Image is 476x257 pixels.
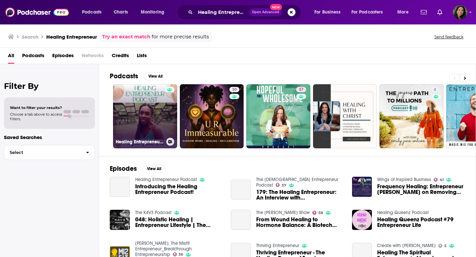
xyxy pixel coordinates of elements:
span: Networks [82,50,104,64]
a: 4 [431,87,439,92]
a: Try an exact match [102,33,150,41]
a: Wings of Inspired Business [377,177,431,182]
span: New [270,4,282,10]
a: 5 [438,244,447,248]
span: 5 [444,244,447,247]
span: Want to filter your results? [10,105,62,110]
a: The Kris Krohn Show [256,210,310,215]
button: Send feedback [432,34,465,40]
a: All [8,50,14,64]
a: Create with Elyse [377,243,436,248]
img: Podchaser - Follow, Share and Rate Podcasts [5,6,69,18]
div: Search podcasts, credits, & more... [183,5,307,20]
span: 179: The Healing Entrepreneur: An Interview with [PERSON_NAME] on Transforming [MEDICAL_DATA] Str... [256,189,344,201]
a: Episodes [52,50,74,64]
button: Open AdvancedNew [249,8,282,16]
a: 36 [173,252,183,256]
h3: Search [22,34,38,40]
span: For Business [314,8,340,17]
span: Podcasts [82,8,101,17]
button: View All [143,72,167,80]
a: 37 [296,87,306,92]
h2: Podcasts [110,72,138,80]
a: 37 [246,84,310,148]
a: Credits [112,50,129,64]
button: Show profile menu [453,5,467,19]
a: Healing Queenz Podcast [377,210,429,215]
a: From Wound Healing to Hormone Balance: A Biotech Entrepreneur’s Journey [256,217,344,228]
img: Healing Queenz Podcast #79 Entrepreneur Life [352,210,372,230]
h3: Healing Entrepreneur Podcast [116,139,164,145]
span: 4 [434,87,436,93]
a: PodcastsView All [110,72,167,80]
button: open menu [393,7,417,18]
p: Saved Searches [4,134,95,140]
a: 41 [434,178,444,182]
span: 41 [440,178,444,181]
h2: Filter By [4,81,95,91]
span: Frequency Healing: Entrepreneur [PERSON_NAME] on Removing Blocks to Success By Raising Your Vibra... [377,184,465,195]
span: for more precise results [152,33,209,41]
a: Frequency Healing: Entrepreneur Karen Cheong on Removing Blocks to Success By Raising Your Vibration [377,184,465,195]
span: 37 [299,87,303,93]
a: EpisodesView All [110,165,166,173]
button: open menu [77,7,110,18]
a: 4 [379,84,444,148]
a: From Wound Healing to Hormone Balance: A Biotech Entrepreneur’s Journey [231,210,251,230]
a: The K4V3 Podcast [135,210,172,215]
a: Healing Entrepreneur Podcast [113,84,177,148]
span: 37 [282,184,286,187]
a: 179: The Healing Entrepreneur: An Interview with Sara Ashman on Transforming Autoimmune Struggles... [256,189,344,201]
a: 30 [229,87,239,92]
a: Introducing the Healing Entrepreneur Podcast! [135,184,223,195]
img: 048: Holistic Healing | Entrepreneur Lifestyle | The Hawaiian Experience [110,210,130,230]
span: Open Advanced [252,11,279,14]
span: Charts [114,8,128,17]
a: 30 [180,84,244,148]
span: Choose a tab above to access filters. [10,112,62,121]
a: Healing Entrepreneur Podcast [135,177,197,182]
a: Healing Queenz Podcast #79 Entrepreneur Life [377,217,465,228]
span: Select [4,150,81,155]
h2: Episodes [110,165,137,173]
h3: Healing Entrepreneur [46,34,97,40]
a: 37 [276,183,286,187]
a: Thriving Entrepreneur [256,243,299,248]
a: Introducing the Healing Entrepreneur Podcast! [110,177,130,197]
a: Show notifications dropdown [418,7,429,18]
a: Podcasts [22,50,44,64]
button: open menu [347,7,393,18]
button: Select [4,145,95,160]
span: More [397,8,409,17]
span: Logged in as BroadleafBooks2 [453,5,467,19]
a: The Jewish Entrepreneur Podcast [256,177,338,188]
a: Show notifications dropdown [435,7,445,18]
a: Charts [109,7,132,18]
input: Search podcasts, credits, & more... [195,7,249,18]
span: Monitoring [141,8,164,17]
a: 179: The Healing Entrepreneur: An Interview with Sara Ashman on Transforming Autoimmune Struggles... [231,180,251,200]
img: Frequency Healing: Entrepreneur Karen Cheong on Removing Blocks to Success By Raising Your Vibration [352,177,372,197]
span: For Podcasters [351,8,383,17]
img: User Profile [453,5,467,19]
a: 048: Holistic Healing | Entrepreneur Lifestyle | The Hawaiian Experience [135,217,223,228]
button: View All [142,165,166,173]
a: Lists [137,50,147,64]
span: 36 [178,253,183,256]
a: 58 [312,211,323,215]
span: 58 [318,211,323,214]
span: 30 [232,87,237,93]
